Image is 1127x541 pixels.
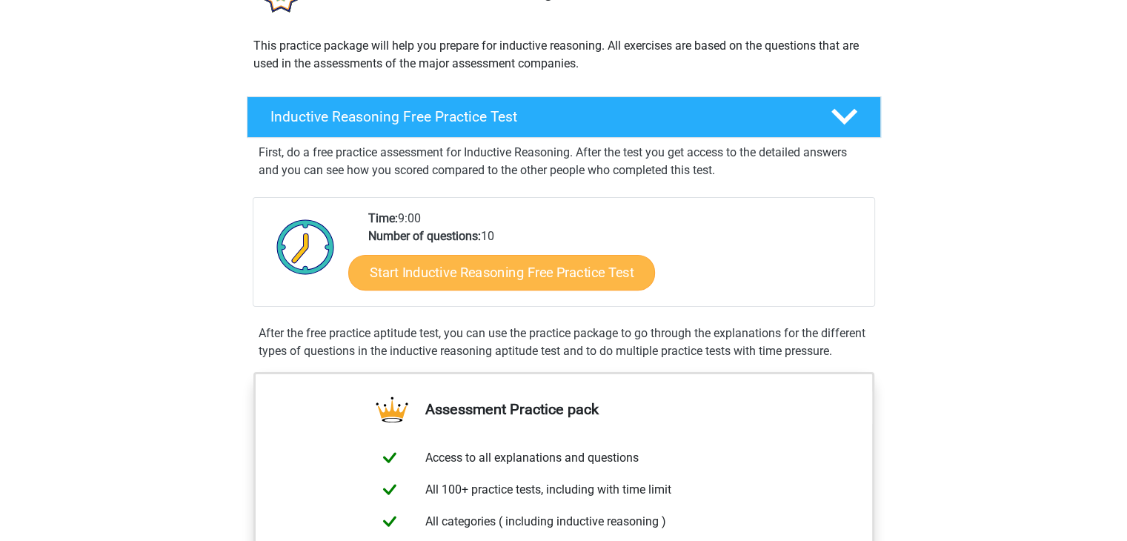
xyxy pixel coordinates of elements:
p: This practice package will help you prepare for inductive reasoning. All exercises are based on t... [253,37,874,73]
b: Time: [368,211,398,225]
a: Inductive Reasoning Free Practice Test [241,96,887,138]
a: Start Inductive Reasoning Free Practice Test [348,254,655,290]
div: After the free practice aptitude test, you can use the practice package to go through the explana... [253,325,875,360]
b: Number of questions: [368,229,481,243]
img: Clock [268,210,343,284]
p: First, do a free practice assessment for Inductive Reasoning. After the test you get access to th... [259,144,869,179]
div: 9:00 10 [357,210,874,306]
h4: Inductive Reasoning Free Practice Test [270,108,807,125]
